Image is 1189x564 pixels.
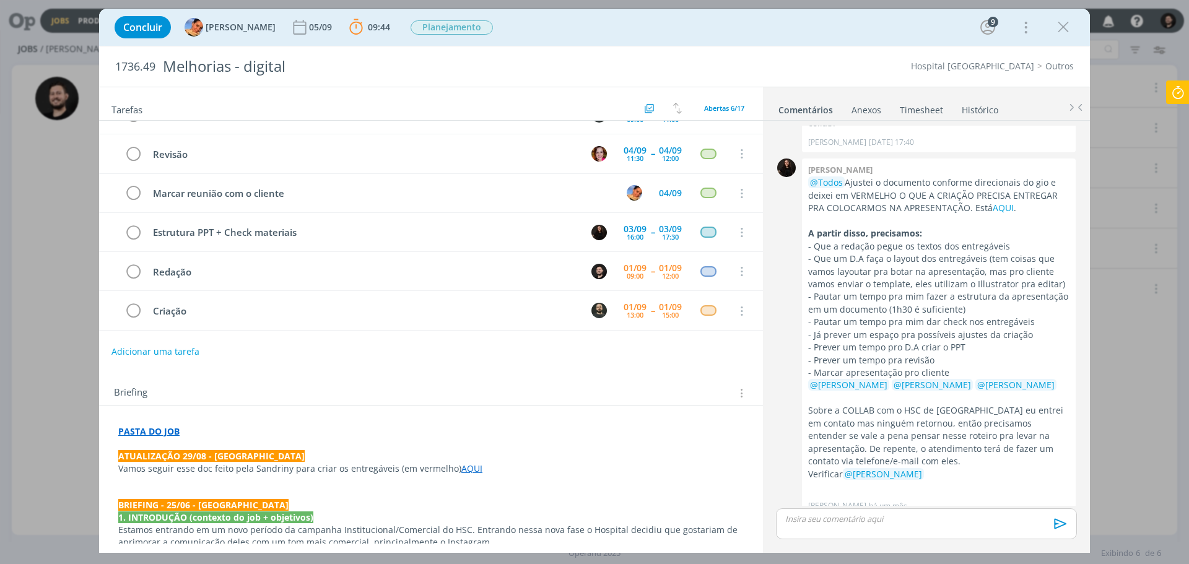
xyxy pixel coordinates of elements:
[590,223,608,241] button: S
[808,137,866,148] p: [PERSON_NAME]
[346,17,393,37] button: 09:44
[118,524,744,549] p: Estamos entrando em um novo período da campanha Institucional/Comercial do HSC. Entrando nessa no...
[894,379,971,391] span: @[PERSON_NAME]
[411,20,493,35] span: Planejamento
[624,146,647,155] div: 04/09
[961,98,999,116] a: Histórico
[118,511,313,523] strong: 1. INTRODUÇÃO (contexto do job + objetivos)
[662,155,679,162] div: 12:00
[118,450,305,462] strong: ATUALIZAÇÃO 29/08 - [GEOGRAPHIC_DATA]
[627,311,643,318] div: 13:00
[111,341,200,363] button: Adicionar uma tarefa
[147,186,615,201] div: Marcar reunião com o cliente
[662,116,679,123] div: 11:00
[651,149,655,158] span: --
[845,468,922,480] span: @[PERSON_NAME]
[869,500,907,511] span: há um mês
[627,272,643,279] div: 09:00
[624,264,647,272] div: 01/09
[808,354,1069,367] p: - Prever um tempo pra revisão
[651,228,655,236] span: --
[808,253,1069,290] p: - Que um D.A faça o layout dos entregáveis (tem coisas que vamos layoutar pra botar na apresentaç...
[808,329,1069,341] p: - Já prever um espaço pra possíveis ajustes da criação
[625,184,643,202] button: L
[988,17,998,27] div: 9
[118,499,289,511] strong: BRIEFING - 25/06 - [GEOGRAPHIC_DATA]
[808,341,1069,354] p: - Prever um tempo pro D.A criar o PPT
[808,404,1069,480] p: Sobre a COLLAB com o HSC de [GEOGRAPHIC_DATA] eu entrei em contato mas ninguém retornou, então pr...
[461,462,482,474] a: AQUI
[624,303,647,311] div: 01/09
[810,176,843,188] span: @Todos
[147,264,580,280] div: Redação
[185,18,203,37] img: L
[651,267,655,275] span: --
[158,51,669,82] div: Melhorias - digital
[778,98,834,116] a: Comentários
[659,264,682,272] div: 01/09
[659,189,682,197] div: 04/09
[659,303,682,311] div: 01/09
[147,147,580,162] div: Revisão
[590,144,608,163] button: B
[704,103,744,113] span: Abertas 6/17
[410,20,494,35] button: Planejamento
[206,23,276,32] span: [PERSON_NAME]
[590,302,608,320] button: P
[147,225,580,240] div: Estrutura PPT + Check materiais
[99,9,1090,553] div: dialog
[808,290,1069,316] p: - Pautar um tempo pra mim fazer a estrutura da apresentação em um documento (1h30 é suficiente)
[591,225,607,240] img: S
[627,185,642,201] img: L
[118,462,744,475] p: Vamos seguir esse doc feito pela Sandriny para criar os entregáveis (em vermelho)
[808,240,1069,253] p: - Que a redação pegue os textos dos entregáveis
[777,158,796,177] img: S
[590,262,608,280] button: B
[978,17,998,37] button: 9
[808,164,873,175] b: [PERSON_NAME]
[111,101,142,116] span: Tarefas
[808,367,1069,379] p: - Marcar apresentação pro cliente
[118,425,180,437] a: PASTA DO JOB
[851,104,881,116] div: Anexos
[659,225,682,233] div: 03/09
[808,316,1069,328] p: - Pautar um tempo pra mim dar check nos entregáveis
[627,233,643,240] div: 16:00
[993,202,1014,214] a: AQUI
[309,23,334,32] div: 05/09
[147,303,580,319] div: Criação
[591,264,607,279] img: B
[899,98,944,116] a: Timesheet
[808,227,922,239] strong: A partir disso, precisamos:
[869,137,914,148] span: [DATE] 17:40
[651,306,655,315] span: --
[808,176,1069,214] p: Ajustei o documento conforme direcionais do gio e deixei em VERMELHO O QUE A CRIAÇÃO PRECISA ENTR...
[808,500,866,511] p: [PERSON_NAME]
[627,116,643,123] div: 09:00
[911,60,1034,72] a: Hospital [GEOGRAPHIC_DATA]
[185,18,276,37] button: L[PERSON_NAME]
[627,155,643,162] div: 11:30
[659,146,682,155] div: 04/09
[1045,60,1074,72] a: Outros
[624,225,647,233] div: 03/09
[662,272,679,279] div: 12:00
[115,60,155,74] span: 1736.49
[662,311,679,318] div: 15:00
[591,146,607,162] img: B
[114,385,147,401] span: Briefing
[810,379,887,391] span: @[PERSON_NAME]
[662,233,679,240] div: 17:30
[673,103,682,114] img: arrow-down-up.svg
[115,16,171,38] button: Concluir
[123,22,162,32] span: Concluir
[977,379,1055,391] span: @[PERSON_NAME]
[591,303,607,318] img: P
[368,21,390,33] span: 09:44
